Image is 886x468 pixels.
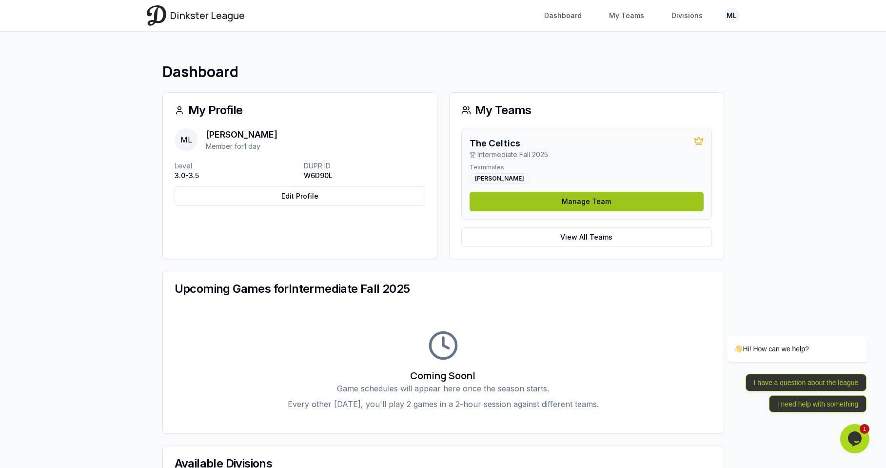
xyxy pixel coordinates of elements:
[470,150,548,160] p: Intermediate Fall 2025
[304,161,425,171] p: DUPR ID
[175,161,296,171] p: Level
[175,171,296,181] p: 3.0-3.5
[538,7,588,24] a: Dashboard
[175,398,712,410] p: Every other [DATE], you'll play 2 games in a 2-hour session against different teams.
[206,142,277,151] p: Member for 1 day
[175,186,425,206] a: Edit Profile
[175,104,425,116] div: My Profile
[724,8,740,23] button: ML
[666,7,709,24] a: Divisions
[461,227,712,247] a: View All Teams
[461,104,712,116] div: My Teams
[470,163,704,171] p: Teammates
[304,171,425,181] p: W6D90L
[175,369,712,383] h3: Coming Soon!
[147,5,245,25] a: Dinkster League
[175,283,712,295] div: Upcoming Games for Intermediate Fall 2025
[175,383,712,394] p: Game schedules will appear here once the season starts.
[147,5,166,25] img: Dinkster
[162,63,724,81] h1: Dashboard
[170,9,245,22] span: Dinkster League
[206,128,277,142] p: [PERSON_NAME]
[696,259,871,419] iframe: chat widget
[470,136,548,150] h3: The Celtics
[603,7,650,24] a: My Teams
[175,128,198,151] span: ML
[470,173,530,184] div: [PERSON_NAME]
[470,192,704,211] a: Manage Team
[840,424,871,453] iframe: chat widget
